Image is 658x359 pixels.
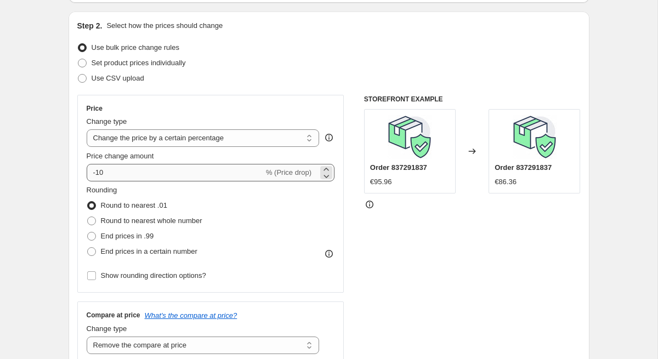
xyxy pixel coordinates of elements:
[495,176,517,187] div: €86.36
[87,186,117,194] span: Rounding
[101,201,167,209] span: Round to nearest .01
[101,232,154,240] span: End prices in .99
[145,311,237,320] button: What's the compare at price?
[87,311,140,320] h3: Compare at price
[495,163,552,172] span: Order 837291837
[370,176,392,187] div: €95.96
[106,20,223,31] p: Select how the prices should change
[364,95,581,104] h6: STOREFRONT EXAMPLE
[513,115,557,159] img: aadeb24cde0f51de6ac2c7083a93762b_80x.jpg
[266,168,311,176] span: % (Price drop)
[324,132,334,143] div: help
[87,104,103,113] h3: Price
[101,271,206,280] span: Show rounding direction options?
[77,20,103,31] h2: Step 2.
[87,117,127,126] span: Change type
[370,163,427,172] span: Order 837291837
[92,74,144,82] span: Use CSV upload
[92,59,186,67] span: Set product prices individually
[101,247,197,255] span: End prices in a certain number
[101,216,202,225] span: Round to nearest whole number
[87,324,127,333] span: Change type
[87,164,264,181] input: -15
[87,152,154,160] span: Price change amount
[92,43,179,52] span: Use bulk price change rules
[388,115,432,159] img: aadeb24cde0f51de6ac2c7083a93762b_80x.jpg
